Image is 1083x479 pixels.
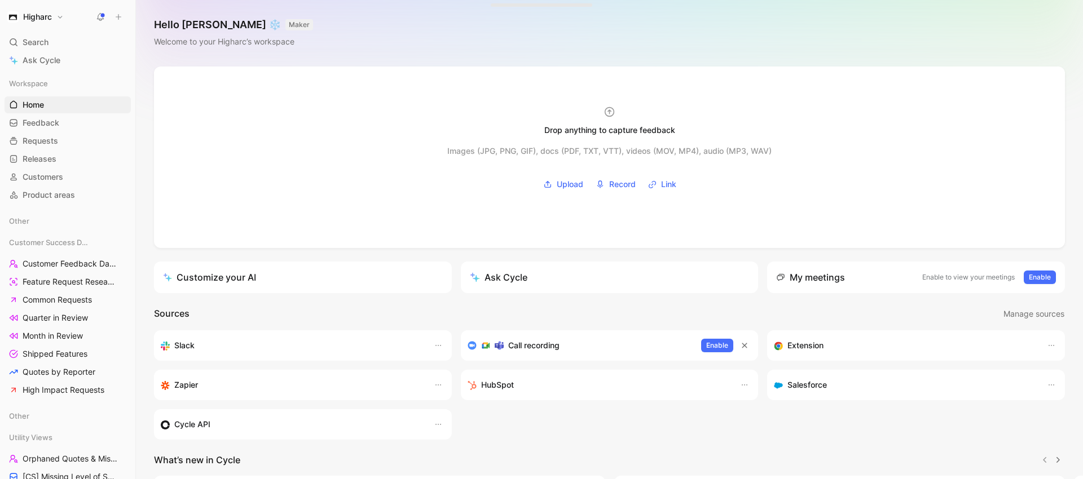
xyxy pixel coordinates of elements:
[23,99,44,110] span: Home
[7,11,19,23] img: Higharc
[5,114,131,131] a: Feedback
[5,212,131,229] div: Other
[5,234,131,251] div: Customer Success Dashboards
[5,382,131,398] a: High Impact Requests
[5,407,131,428] div: Other
[774,339,1036,352] div: Capture feedback from anywhere on the web
[922,272,1015,283] p: Enable to view your meetings
[1029,272,1051,283] span: Enable
[5,273,131,290] a: Feature Request Research
[23,36,49,49] span: Search
[154,18,313,32] h1: Hello [PERSON_NAME] ❄️
[470,270,527,284] div: Ask Cycle
[5,407,131,424] div: Other
[23,312,88,323] span: Quarter in Review
[9,410,29,422] span: Other
[5,212,131,233] div: Other
[23,54,60,67] span: Ask Cycle
[592,176,640,193] button: Record
[544,123,675,137] div: Drop anything to capture feedback
[5,291,131,308] a: Common Requests
[447,144,772,158] div: Images (JPG, PNG, GIF), docs (PDF, TXT, VTT), videos (MOV, MP4), audio (MP3, WAV)
[776,270,845,284] div: My meetings
[5,255,131,272] a: Customer Feedback Dashboard
[154,35,313,48] div: Welcome to your Higharc’s workspace
[557,178,583,191] span: Upload
[5,34,131,51] div: Search
[23,258,117,269] span: Customer Feedback Dashboard
[5,75,131,92] div: Workspace
[23,294,92,305] span: Common Requests
[1003,307,1065,321] button: Manage sources
[701,339,733,352] button: Enable
[285,19,313,30] button: MAKER
[609,178,636,191] span: Record
[787,378,827,392] h3: Salesforce
[154,453,240,467] h2: What’s new in Cycle
[9,432,52,443] span: Utility Views
[23,366,95,378] span: Quotes by Reporter
[508,339,560,352] h3: Call recording
[5,309,131,326] a: Quarter in Review
[5,52,131,69] a: Ask Cycle
[5,345,131,362] a: Shipped Features
[154,307,190,321] h2: Sources
[174,339,195,352] h3: Slack
[5,327,131,344] a: Month in Review
[5,450,131,467] a: Orphaned Quotes & Missing Level of Support
[23,117,59,128] span: Feedback
[5,234,131,398] div: Customer Success DashboardsCustomer Feedback DashboardFeature Request ResearchCommon RequestsQuar...
[161,418,422,431] div: Sync customers & send feedback from custom sources. Get inspired by our favorite use case
[163,270,256,284] div: Customize your AI
[5,429,131,446] div: Utility Views
[5,132,131,149] a: Requests
[9,215,29,227] span: Other
[1003,307,1064,321] span: Manage sources
[23,153,56,165] span: Releases
[1024,270,1056,284] button: Enable
[5,150,131,167] a: Releases
[23,12,52,22] h1: Higharc
[468,339,693,352] div: Record & transcribe meetings from Zoom, Meet & Teams.
[23,189,75,201] span: Product areas
[23,135,58,147] span: Requests
[161,339,422,352] div: Sync your customers, send feedback and get updates in Slack
[661,178,676,191] span: Link
[5,363,131,380] a: Quotes by Reporter
[161,378,422,392] div: Capture feedback from thousands of sources with Zapier (survey results, recordings, sheets, etc).
[174,378,198,392] h3: Zapier
[5,96,131,113] a: Home
[23,453,120,464] span: Orphaned Quotes & Missing Level of Support
[5,187,131,203] a: Product areas
[5,9,67,25] button: HigharcHigharc
[644,176,680,193] button: Link
[154,261,452,293] a: Customize your AI
[461,261,759,293] button: Ask Cycle
[9,78,48,89] span: Workspace
[23,330,83,341] span: Month in Review
[23,348,87,360] span: Shipped Features
[787,339,824,352] h3: Extension
[174,418,210,431] h3: Cycle API
[23,276,116,287] span: Feature Request Research
[539,176,587,193] button: Upload
[9,237,90,248] span: Customer Success Dashboards
[23,384,104,396] span: High Impact Requests
[5,168,131,185] a: Customers
[481,378,514,392] h3: HubSpot
[706,340,728,351] span: Enable
[23,171,63,183] span: Customers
